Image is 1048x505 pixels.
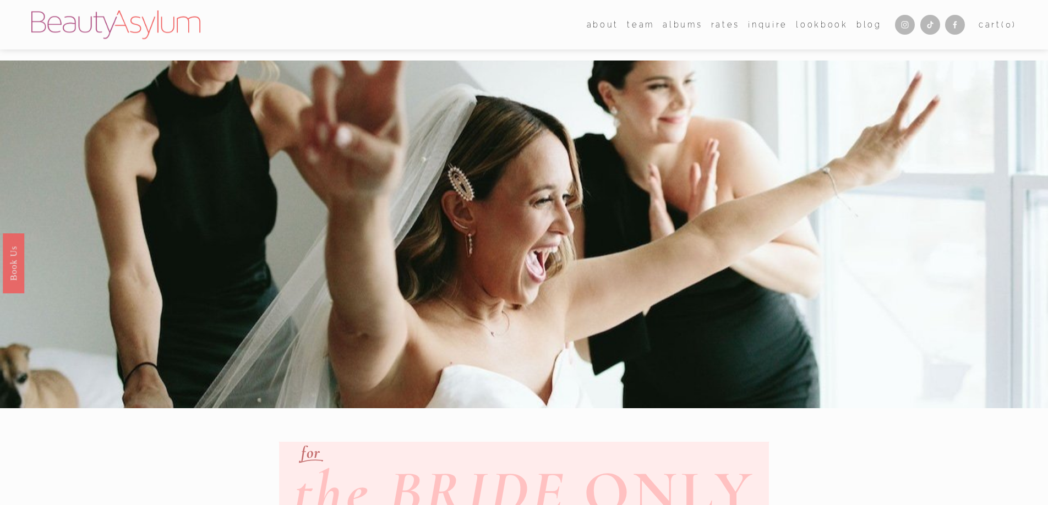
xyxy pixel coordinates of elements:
span: ( ) [1001,20,1017,29]
em: for [301,442,321,463]
a: Facebook [945,15,965,35]
a: Blog [856,17,882,32]
a: folder dropdown [587,17,619,32]
span: about [587,18,619,32]
span: 0 [1006,20,1013,29]
a: 0 items in cart [979,18,1017,32]
a: Inquire [748,17,788,32]
a: TikTok [920,15,940,35]
a: Instagram [895,15,915,35]
a: albums [663,17,702,32]
a: Rates [711,17,740,32]
span: team [627,18,654,32]
a: Book Us [3,233,24,293]
img: Beauty Asylum | Bridal Hair &amp; Makeup Charlotte &amp; Atlanta [31,10,200,39]
a: folder dropdown [627,17,654,32]
a: Lookbook [796,17,848,32]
